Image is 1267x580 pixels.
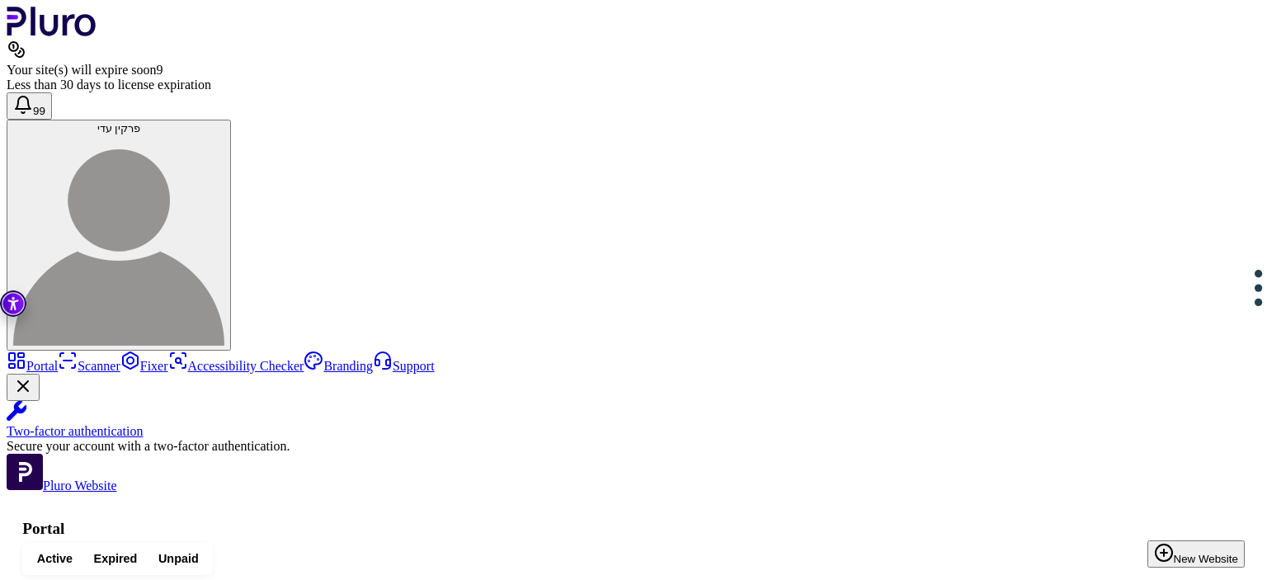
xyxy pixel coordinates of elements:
button: Close Two-factor authentication notification [7,374,40,401]
button: New Website [1147,540,1245,568]
img: פרקין עדי [13,134,224,346]
h1: Portal [22,520,1245,538]
button: Active [26,547,83,571]
button: פרקין עדיפרקין עדי [7,120,231,351]
button: Unpaid [148,547,209,571]
aside: Sidebar menu [7,351,1260,493]
div: Secure your account with a two-factor authentication. [7,439,1260,454]
span: 99 [33,105,45,117]
a: Accessibility Checker [168,359,304,373]
div: Less than 30 days to license expiration [7,78,1260,92]
a: Portal [7,359,58,373]
span: Expired [94,551,138,567]
a: Two-factor authentication [7,401,1260,439]
button: Open notifications, you have 393 new notifications [7,92,52,120]
span: Unpaid [158,551,199,567]
span: 9 [156,63,162,77]
a: Fixer [120,359,168,373]
span: Active [37,551,73,567]
a: Support [373,359,435,373]
button: Expired [83,547,148,571]
div: Your site(s) will expire soon [7,63,1260,78]
a: Logo [7,25,97,39]
div: Two-factor authentication [7,424,1260,439]
span: פרקין עדי [97,122,141,134]
a: Scanner [58,359,120,373]
a: Branding [304,359,373,373]
a: Open Pluro Website [7,479,117,493]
